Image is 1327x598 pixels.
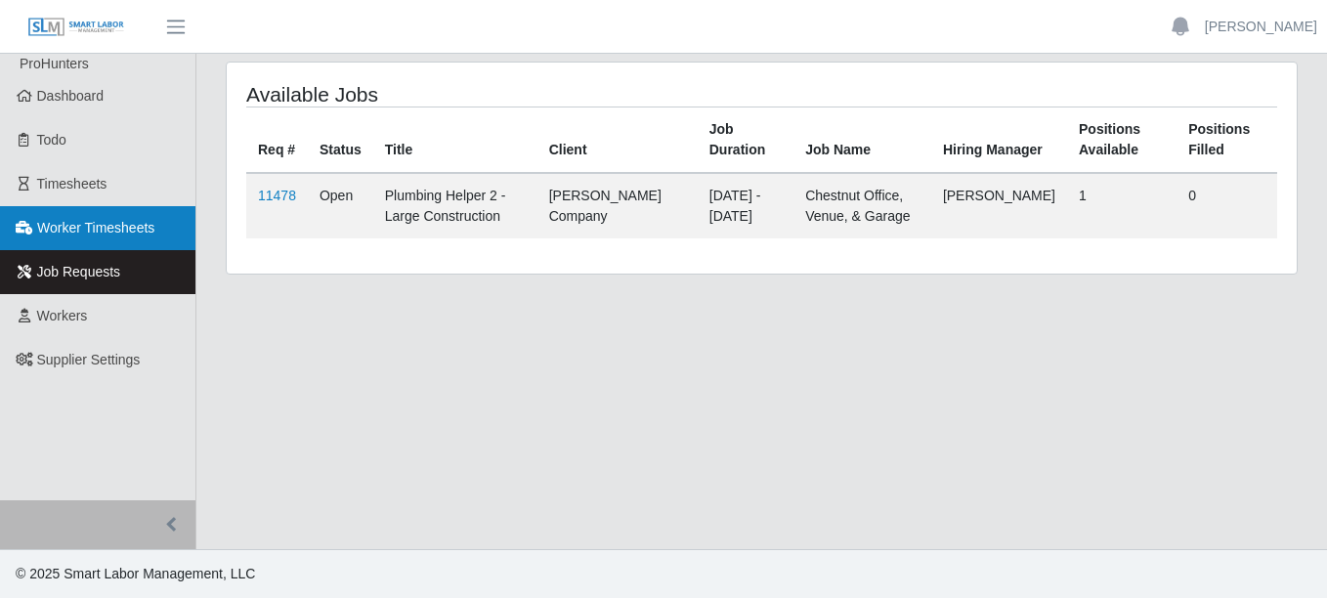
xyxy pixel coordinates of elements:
[308,107,373,174] th: Status
[1177,107,1277,174] th: Positions Filled
[373,107,537,174] th: Title
[373,173,537,238] td: Plumbing Helper 2 - Large Construction
[698,107,793,174] th: Job Duration
[308,173,373,238] td: Open
[793,173,931,238] td: Chestnut Office, Venue, & Garage
[20,56,89,71] span: ProHunters
[37,176,107,192] span: Timesheets
[246,107,308,174] th: Req #
[258,188,296,203] a: 11478
[37,264,121,279] span: Job Requests
[1067,173,1177,238] td: 1
[1205,17,1317,37] a: [PERSON_NAME]
[931,173,1067,238] td: [PERSON_NAME]
[37,220,154,235] span: Worker Timesheets
[16,566,255,581] span: © 2025 Smart Labor Management, LLC
[1067,107,1177,174] th: Positions Available
[1177,173,1277,238] td: 0
[37,132,66,148] span: Todo
[537,173,698,238] td: [PERSON_NAME] Company
[931,107,1067,174] th: Hiring Manager
[246,82,659,107] h4: Available Jobs
[37,88,105,104] span: Dashboard
[37,352,141,367] span: Supplier Settings
[793,107,931,174] th: Job Name
[698,173,793,238] td: [DATE] - [DATE]
[27,17,125,38] img: SLM Logo
[537,107,698,174] th: Client
[37,308,88,323] span: Workers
